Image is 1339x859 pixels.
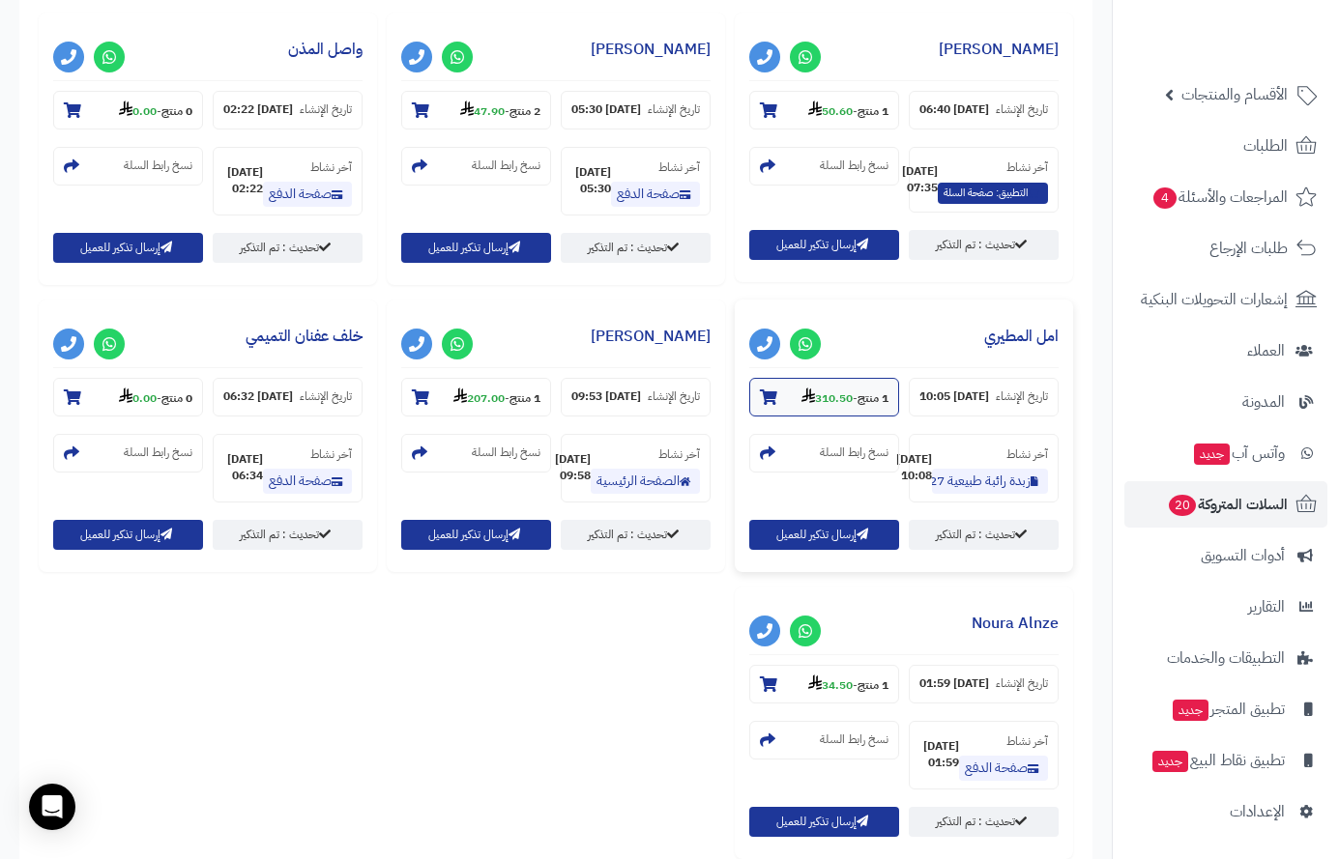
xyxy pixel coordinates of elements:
section: نسخ رابط السلة [401,147,551,186]
span: جديد [1152,751,1188,772]
a: التطبيقات والخدمات [1124,635,1327,681]
strong: 1 منتج [858,102,888,120]
a: [PERSON_NAME] [591,38,711,61]
section: 1 منتج-310.50 [749,378,899,416]
section: نسخ رابط السلة [749,721,899,759]
a: طلبات الإرجاع [1124,225,1327,272]
strong: 207.00 [453,389,505,407]
button: إرسال تذكير للعميل [53,233,203,263]
strong: [DATE] 10:05 [919,388,989,405]
section: نسخ رابط السلة [749,434,899,472]
div: Open Intercom Messenger [29,784,75,830]
a: المراجعات والأسئلة4 [1124,174,1327,220]
span: إشعارات التحويلات البنكية [1141,286,1288,313]
button: إرسال تذكير للعميل [401,520,551,550]
strong: 0 منتج [161,102,192,120]
span: الطلبات [1243,132,1288,159]
strong: [DATE] 06:32 [223,388,293,405]
strong: 50.60 [808,102,853,120]
small: - [808,674,888,694]
small: تاريخ الإنشاء [648,101,700,118]
small: نسخ رابط السلة [820,444,888,461]
span: 20 [1169,495,1196,516]
span: التقارير [1248,593,1285,620]
small: - [808,100,888,120]
span: المراجعات والأسئلة [1151,184,1288,211]
strong: 34.50 [808,676,853,694]
a: وآتس آبجديد [1124,430,1327,476]
small: تاريخ الإنشاء [996,675,1048,692]
a: تطبيق نقاط البيعجديد [1124,737,1327,784]
a: أدوات التسويق [1124,532,1327,579]
span: التطبيقات والخدمات [1167,644,1285,672]
section: 1 منتج-207.00 [401,378,551,416]
a: تحديث : تم التذكير [561,233,711,263]
a: إشعارات التحويلات البنكية [1124,276,1327,323]
button: إرسال تذكير للعميل [401,233,551,263]
span: الأقسام والمنتجات [1181,81,1288,108]
a: زبدة رائبة طبيعية 227 جم [932,469,1048,494]
strong: [DATE] 06:40 [919,101,989,118]
strong: [DATE] 06:34 [223,451,263,484]
small: آخر نشاط [658,445,700,463]
strong: [DATE] 01:59 [919,675,989,692]
a: تحديث : تم التذكير [909,520,1059,550]
a: صفحة الدفع [263,469,352,494]
a: تحديث : تم التذكير [213,233,363,263]
small: نسخ رابط السلة [124,444,192,461]
strong: 310.50 [801,389,853,407]
a: العملاء [1124,328,1327,374]
small: آخر نشاط [1006,732,1048,750]
strong: [DATE] 05:30 [571,101,641,118]
small: تاريخ الإنشاء [996,388,1048,405]
small: نسخ رابط السلة [124,157,192,174]
small: آخر نشاط [310,445,352,463]
a: تطبيق المتجرجديد [1124,686,1327,732]
a: المدونة [1124,379,1327,425]
small: نسخ رابط السلة [472,157,540,174]
span: 4 [1153,187,1177,209]
a: الطلبات [1124,123,1327,169]
a: صفحة الدفع [959,756,1048,781]
strong: [DATE] 10:08 [896,451,932,484]
small: - [453,387,540,407]
a: واصل المذن [288,38,363,61]
strong: [DATE] 02:22 [223,164,263,197]
a: خلف عفنان التميمي [246,325,363,348]
span: تطبيق المتجر [1171,696,1285,723]
a: امل المطيري [984,325,1059,348]
section: نسخ رابط السلة [401,434,551,472]
strong: 1 منتج [858,676,888,694]
small: تاريخ الإنشاء [648,388,700,405]
span: جديد [1194,444,1230,465]
strong: 0.00 [119,389,157,407]
strong: 1 منتج [858,389,888,407]
small: آخر نشاط [310,158,352,176]
a: التقارير [1124,584,1327,630]
section: 1 منتج-50.60 [749,91,899,129]
strong: [DATE] 01:59 [919,738,959,771]
strong: [DATE] 09:58 [555,451,591,484]
a: تحديث : تم التذكير [561,520,711,550]
span: جديد [1173,700,1208,721]
section: نسخ رابط السلة [53,147,203,186]
section: 2 منتج-47.90 [401,91,551,129]
section: نسخ رابط السلة [749,147,899,186]
small: آخر نشاط [658,158,700,176]
span: تطبيق نقاط البيع [1150,747,1285,774]
small: تاريخ الإنشاء [996,101,1048,118]
span: العملاء [1247,337,1285,364]
strong: [DATE] 07:35 [902,163,938,196]
small: نسخ رابط السلة [472,444,540,461]
button: إرسال تذكير للعميل [53,520,203,550]
section: نسخ رابط السلة [53,434,203,472]
a: [PERSON_NAME] [591,325,711,348]
span: طلبات الإرجاع [1209,235,1288,262]
span: أدوات التسويق [1201,542,1285,569]
small: آخر نشاط [1006,158,1048,176]
a: تحديث : تم التذكير [909,807,1059,837]
a: الإعدادات [1124,788,1327,835]
small: - [119,100,192,120]
a: Noura Alnze [972,612,1059,635]
small: آخر نشاط [1006,445,1048,463]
